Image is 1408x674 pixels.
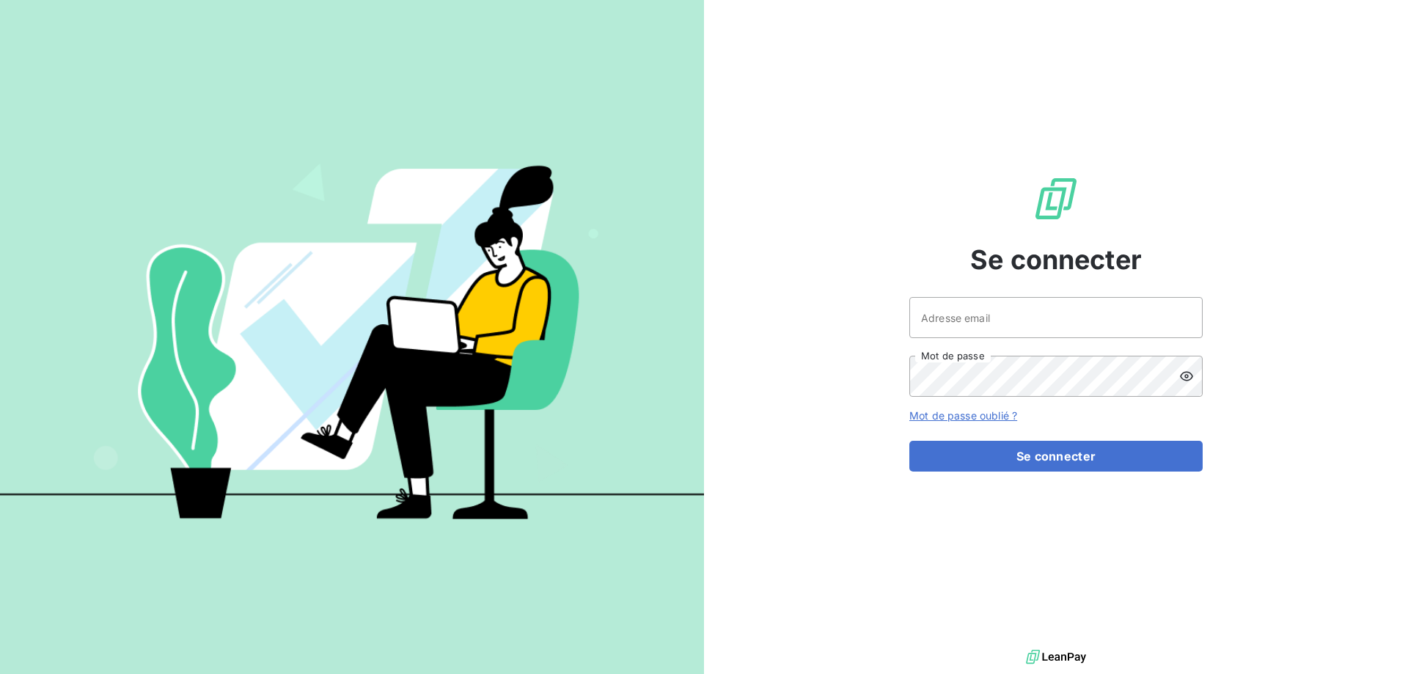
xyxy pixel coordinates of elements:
[1026,646,1086,668] img: logo
[909,441,1203,472] button: Se connecter
[909,297,1203,338] input: placeholder
[970,240,1142,279] span: Se connecter
[909,409,1017,422] a: Mot de passe oublié ?
[1033,175,1079,222] img: Logo LeanPay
